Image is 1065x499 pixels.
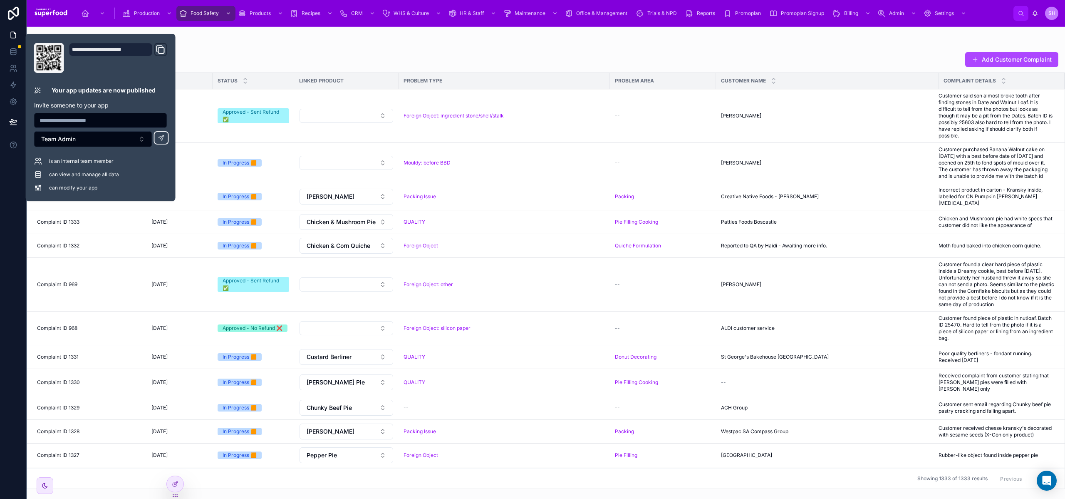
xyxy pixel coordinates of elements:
[307,404,352,412] span: Chunky Beef Pie
[404,379,425,386] span: QUALITY
[299,349,394,365] a: Select Button
[615,325,711,332] a: --
[721,354,829,360] span: St George's Bakehouse [GEOGRAPHIC_DATA]
[939,187,1055,207] a: Incorrect product in carton - Kransky inside, labelled for CN Pumpkin [PERSON_NAME] [MEDICAL_DATA]
[615,428,634,435] a: Packing
[721,160,934,166] a: [PERSON_NAME]
[37,404,141,411] a: Complaint ID 1329
[1037,471,1057,491] div: Open Intercom Messenger
[307,242,370,250] span: Chicken & Corn Quiche
[218,242,289,249] a: In Progress 🟧
[218,404,289,412] a: In Progress 🟧
[37,325,77,332] span: Complaint ID 968
[615,452,637,459] a: Pie Filling
[151,219,208,225] a: [DATE]
[287,6,337,21] a: Recipes
[615,77,654,84] span: Problem Area
[379,6,446,21] a: WHS & Culture
[615,160,620,166] span: --
[721,219,777,225] span: Patties Foods Boscastle
[404,325,605,332] a: Foreign Object: silicon paper
[721,428,788,435] span: Westpac SA Compass Group
[404,379,605,386] a: QUALITY
[404,77,442,84] span: Problem Type
[615,354,711,360] a: Donut Decorating
[299,214,394,230] a: Select Button
[939,350,1055,364] a: Poor quality berliners - fondant running. Received [DATE]
[49,171,119,178] span: can view and manage all data
[337,6,379,21] a: CRM
[939,146,1055,180] a: Customer purchased Banana Walnut cake on [DATE] with a best before date of [DATE] and opened on 2...
[875,6,921,21] a: Admin
[151,452,208,459] a: [DATE]
[69,43,167,73] div: Domain and Custom Link
[576,10,627,17] span: Office & Management
[299,188,394,205] a: Select Button
[300,374,393,390] button: Select Button
[939,261,1055,308] span: Customer found a clear hard piece of plastic inside a Dreamy cookie, best before [DATE]. Unfortun...
[939,92,1055,139] span: Customer said son almost broke tooth after finding stones in Date and Walnut Loaf. It is difficul...
[223,159,257,167] div: In Progress 🟧
[921,6,971,21] a: Settings
[176,6,235,21] a: Food Safety
[151,428,168,435] span: [DATE]
[307,192,354,201] span: [PERSON_NAME]
[37,452,141,459] a: Complaint ID 1327
[500,6,562,21] a: Maintenance
[34,101,167,110] p: Invite someone to your app
[721,112,934,119] a: [PERSON_NAME]
[307,451,337,459] span: Pepper Pie
[299,321,394,336] a: Select Button
[460,10,484,17] span: HR & Staff
[615,193,634,200] span: Packing
[615,219,658,225] a: Pie Filling Cooking
[37,379,80,386] span: Complaint ID 1330
[404,404,409,411] span: --
[34,131,152,147] button: Select Button
[223,404,257,412] div: In Progress 🟧
[300,214,393,230] button: Select Button
[939,242,1041,249] span: Moth found baked into chicken corn quiche.
[223,277,284,292] div: Approved - Sent Refund ✅
[33,7,69,20] img: App logo
[404,160,451,166] a: Mouldy: before BBD
[218,218,289,226] a: In Progress 🟧
[939,372,1055,392] span: Received complaint from customer stating that [PERSON_NAME] pies were filled with [PERSON_NAME] only
[721,193,934,200] a: Creative Native Foods - [PERSON_NAME]
[299,374,394,391] a: Select Button
[223,242,257,249] div: In Progress 🟧
[939,215,1055,229] span: Chicken and Mushroom pie had white specs that customer did not like the appearance of
[615,404,711,411] a: --
[404,242,438,249] a: Foreign Object
[965,52,1058,67] a: Add Customer Complaint
[721,193,819,200] span: Creative Native Foods - [PERSON_NAME]
[830,6,875,21] a: Billing
[307,353,352,361] span: Custard Berliner
[218,277,289,292] a: Approved - Sent Refund ✅
[939,425,1055,438] a: Customer received chesse kransky's decorated with sesame seeds (X-Con only product)
[307,378,365,387] span: [PERSON_NAME] Pie
[939,315,1055,342] span: Customer found piece of plastic in nutloaf. Batch ID 25470. Hard to tell from the photo if it is ...
[37,452,79,459] span: Complaint ID 1327
[223,324,282,332] div: Approved - No Refund ❌
[615,112,711,119] a: --
[939,401,1055,414] a: Customer sent email regarding Chunky beef pie pastry cracking and falling apart.
[615,281,620,288] span: --
[223,193,257,200] div: In Progress 🟧
[151,404,168,411] span: [DATE]
[37,219,79,225] span: Complaint ID 1333
[151,325,208,332] a: [DATE]
[307,218,376,226] span: Chicken & Mushroom Pie
[721,219,934,225] a: Patties Foods Boscastle
[218,193,289,200] a: In Progress 🟧
[37,379,141,386] a: Complaint ID 1330
[721,325,934,332] a: ALDI customer service
[615,325,620,332] span: --
[151,219,168,225] span: [DATE]
[404,428,605,435] a: Packing Issue
[223,108,284,123] div: Approved - Sent Refund ✅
